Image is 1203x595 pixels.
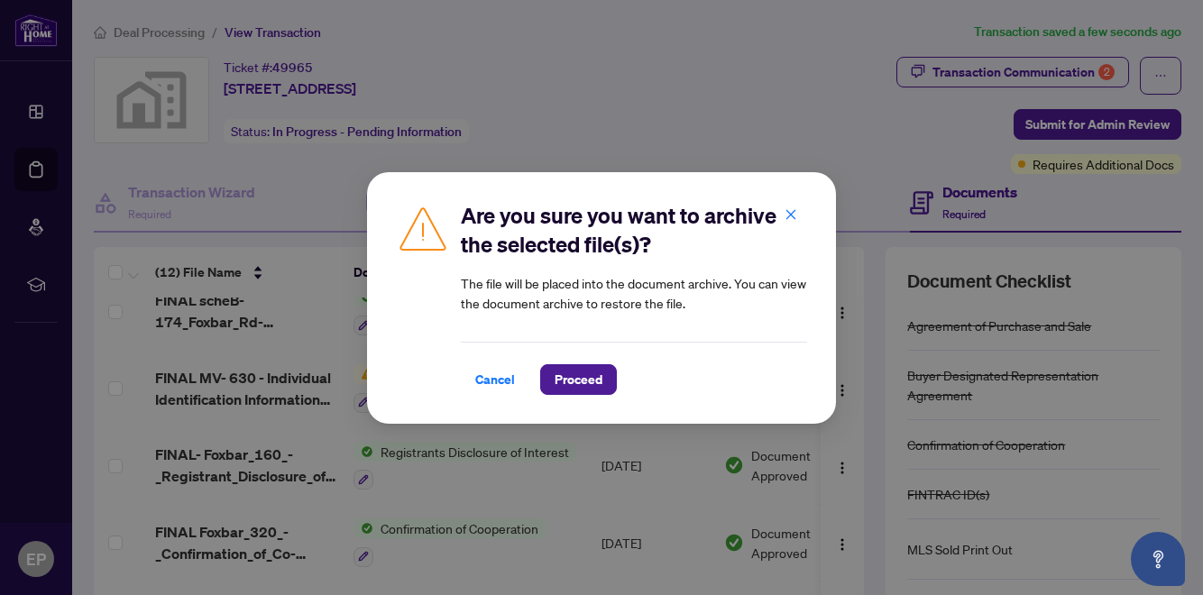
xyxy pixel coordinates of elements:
button: Proceed [540,364,617,395]
h2: Are you sure you want to archive the selected file(s)? [461,201,807,259]
button: Cancel [461,364,529,395]
article: The file will be placed into the document archive. You can view the document archive to restore t... [461,273,807,313]
img: Caution Icon [396,201,450,255]
span: Proceed [555,365,602,394]
button: Open asap [1131,532,1185,586]
span: close [785,207,797,220]
span: Cancel [475,365,515,394]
